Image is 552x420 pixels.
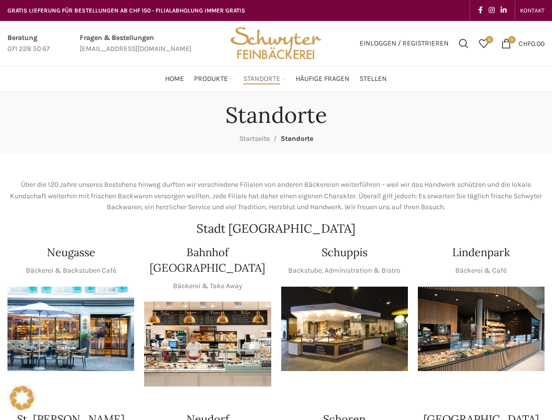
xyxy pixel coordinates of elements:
img: Bahnhof St. Gallen [144,302,271,387]
div: Secondary navigation [515,0,550,20]
span: 0 [508,36,516,43]
a: Linkedin social link [498,3,510,17]
a: Häufige Fragen [296,69,350,89]
span: KONTAKT [520,7,545,14]
a: Einloggen / Registrieren [355,33,454,53]
div: 1 / 1 [7,287,134,372]
span: GRATIS LIEFERUNG FÜR BESTELLUNGEN AB CHF 150 - FILIALABHOLUNG IMMER GRATIS [7,7,245,14]
img: Bäckerei Schwyter [227,21,325,66]
span: Stellen [360,74,387,84]
div: 1 / 1 [144,302,271,387]
p: Backstube, Administration & Bistro [288,265,400,276]
img: 150130-Schwyter-013 [281,287,408,372]
span: Standorte [281,134,313,143]
span: Einloggen / Registrieren [360,40,449,47]
span: Home [165,74,184,84]
a: Suchen [454,33,474,53]
a: Facebook social link [475,3,486,17]
a: Instagram social link [486,3,498,17]
p: Bäckerei & Take Away [173,281,242,292]
a: Infobox link [7,32,50,55]
h4: Lindenpark [452,245,510,260]
p: Bäckerei & Café [455,265,507,276]
a: KONTAKT [520,0,545,20]
div: 1 / 1 [418,287,545,372]
span: 0 [486,36,493,43]
h1: Standorte [225,102,327,128]
a: Infobox link [80,32,191,55]
h4: Schuppis [322,245,368,260]
div: 1 / 1 [281,287,408,372]
p: Über die 120 Jahre unseres Bestehens hinweg durften wir verschiedene Filialen von anderen Bäckere... [7,179,545,213]
a: Stellen [360,69,387,89]
img: 017-e1571925257345 [418,287,545,372]
a: 0 [474,33,494,53]
p: Bäckerei & Backstuben Café [26,265,116,276]
a: Standorte [243,69,286,89]
a: Site logo [227,38,325,47]
h4: Neugasse [47,245,95,260]
a: Startseite [239,134,270,143]
span: Standorte [243,74,280,84]
span: CHF [519,39,531,47]
bdi: 0.00 [519,39,545,47]
h2: Stadt [GEOGRAPHIC_DATA] [7,223,545,235]
a: 0 CHF0.00 [496,33,550,53]
img: Neugasse [7,287,134,372]
span: Häufige Fragen [296,74,350,84]
h4: Bahnhof [GEOGRAPHIC_DATA] [144,245,271,276]
a: Produkte [194,69,233,89]
span: Produkte [194,74,228,84]
div: Main navigation [2,69,550,89]
a: Home [165,69,184,89]
div: Meine Wunschliste [474,33,494,53]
